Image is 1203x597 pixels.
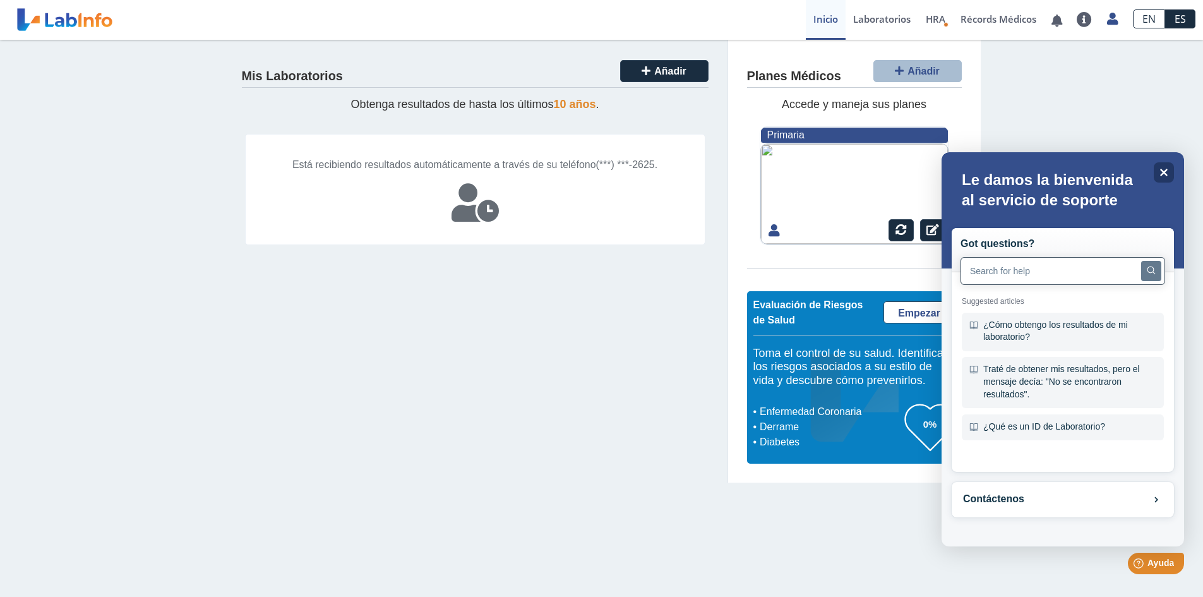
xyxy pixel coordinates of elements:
[1165,9,1195,28] a: ES
[620,60,709,82] button: Añadir
[898,308,940,318] span: Empezar
[757,404,905,419] li: Enfermedad Coronaria
[654,66,686,76] span: Añadir
[242,69,343,84] h4: Mis Laboratorios
[757,419,905,435] li: Derrame
[554,98,596,111] span: 10 años
[1091,548,1189,583] iframe: Help widget launcher
[883,301,955,323] a: Empezar
[292,159,596,170] span: Está recibiendo resultados automáticamente a través de su teléfono
[757,435,905,450] li: Diabetes
[905,416,955,432] h3: 0%
[782,98,926,111] span: Accede y maneja sus planes
[767,130,805,140] span: Primaria
[907,66,940,76] span: Añadir
[1133,9,1165,28] a: EN
[753,347,955,388] h5: Toma el control de su salud. Identifica los riesgos asociados a su estilo de vida y descubre cómo...
[926,13,945,25] span: HRA
[747,69,841,84] h4: Planes Médicos
[942,152,1184,546] iframe: Help widget
[873,60,962,82] button: Añadir
[753,299,863,325] span: Evaluación de Riesgos de Salud
[350,98,599,111] span: Obtenga resultados de hasta los últimos .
